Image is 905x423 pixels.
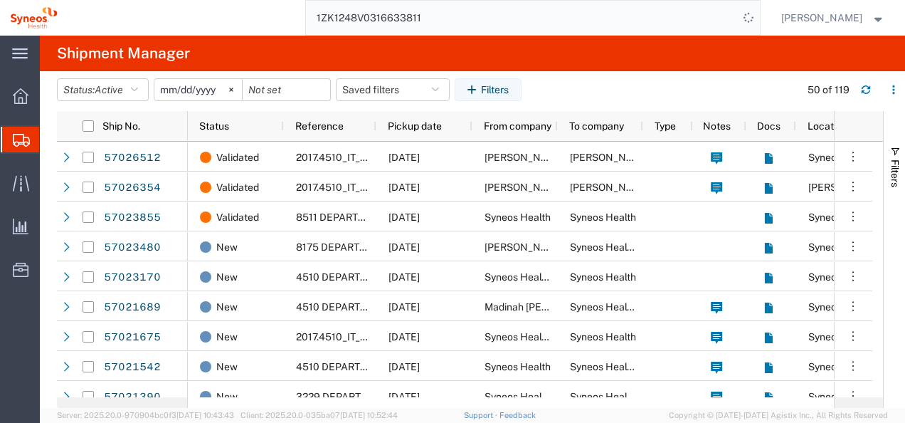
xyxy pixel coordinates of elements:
[103,236,162,259] a: 57023480
[388,331,420,343] span: 10/03/2025
[296,211,448,223] span: 8511 DEPARTMENTAL EXPENSE
[340,411,398,419] span: [DATE] 10:52:44
[388,391,420,402] span: 10/03/2025
[103,326,162,349] a: 57021675
[243,79,330,100] input: Not set
[669,409,888,422] span: Copyright © [DATE]-[DATE] Agistix Inc., All Rights Reserved
[485,211,551,223] span: Syneos Health
[485,152,649,163] span: Trang Rita Nguyen
[102,120,140,132] span: Ship No.
[216,382,238,412] span: New
[216,322,238,352] span: New
[570,152,672,163] span: Addison Whitney LLC
[388,182,420,193] span: 10/03/2025
[103,266,162,289] a: 57023170
[216,292,238,322] span: New
[103,177,162,199] a: 57026354
[499,411,536,419] a: Feedback
[296,361,450,372] span: 4510 DEPARTMENTAL EXPENSE
[569,120,624,132] span: To company
[216,172,259,202] span: Validated
[808,120,847,132] span: Location
[103,147,162,169] a: 57026512
[703,120,731,132] span: Notes
[296,152,441,163] span: 2017.4510_IT_CAPEX
[103,207,162,229] a: 57023855
[216,202,259,232] span: Validated
[199,120,229,132] span: Status
[295,120,344,132] span: Reference
[388,120,442,132] span: Pickup date
[388,271,420,283] span: 10/06/2025
[176,411,234,419] span: [DATE] 10:43:43
[485,301,607,313] span: Madinah Corpuz
[216,352,238,382] span: New
[485,182,649,193] span: Trang Rita Nguyen
[216,262,238,292] span: New
[296,301,450,313] span: 4510 DEPARTMENTAL EXPENSE
[154,79,242,100] input: Not set
[455,78,522,101] button: Filters
[781,10,862,26] span: Mohit Kapoor
[216,232,238,262] span: New
[570,182,672,193] span: Addison Whitney LLC
[296,391,450,402] span: 3229 DEPARTMENTAL EXPENSE
[780,9,886,26] button: [PERSON_NAME]
[570,391,703,402] span: Syneos Health Romania S.R.L
[57,411,234,419] span: Server: 2025.20.0-970904bc0f3
[95,84,123,95] span: Active
[485,241,566,253] span: Garry Cochrane
[240,411,398,419] span: Client: 2025.20.0-035ba07
[570,241,688,253] span: Syneos Health UK Limited
[570,331,636,343] span: Syneos Health
[388,301,420,313] span: 10/03/2025
[655,120,676,132] span: Type
[485,331,603,343] span: Syneos Health UK Limited
[103,386,162,409] a: 57021390
[485,361,551,372] span: Syneos Health
[757,120,780,132] span: Docs
[388,241,420,253] span: 10/03/2025
[57,36,190,71] h4: Shipment Manager
[570,301,698,313] span: Syneos Health France SARL
[464,411,499,419] a: Support
[10,7,58,28] img: logo
[336,78,450,101] button: Saved filters
[484,120,551,132] span: From company
[889,160,901,187] span: Filters
[103,296,162,319] a: 57021689
[485,391,618,402] span: Syneos Health Romania S.R.L
[388,361,420,372] span: 10/03/2025
[485,271,588,283] span: Syneos Health CZ, s.r.o
[57,78,149,101] button: Status:Active
[216,142,259,172] span: Validated
[103,356,162,379] a: 57021542
[570,211,636,223] span: Syneos Health
[570,361,719,372] span: Syneos Health Malaysia Sdn Bhd
[808,83,850,98] div: 50 of 119
[570,271,636,283] span: Syneos Health
[306,1,739,35] input: Search for shipment number, reference number
[296,241,449,253] span: 8175 DEPARTMENTAL EXPENSE
[388,211,420,223] span: 10/03/2025
[296,271,450,283] span: 4510 DEPARTMENTAL EXPENSE
[296,182,441,193] span: 2017.4510_IT_CAPEX
[388,152,420,163] span: 10/03/2025
[296,331,441,343] span: 2017.4510_IT_CAPEX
